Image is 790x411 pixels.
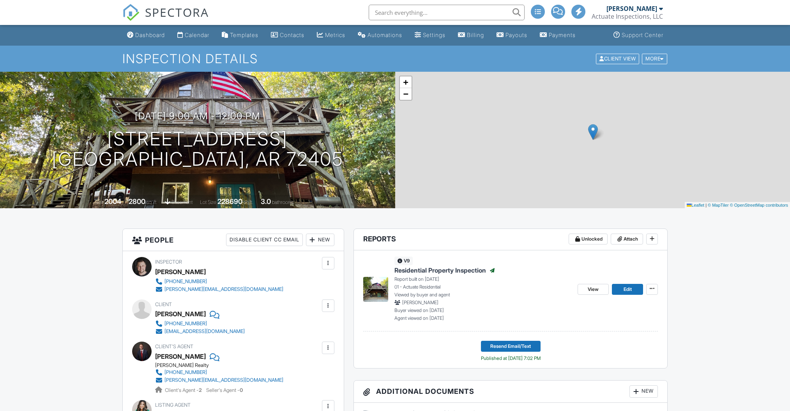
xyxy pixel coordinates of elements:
[155,285,283,293] a: [PERSON_NAME][EMAIL_ADDRESS][DOMAIN_NAME]
[687,203,704,207] a: Leaflet
[155,328,245,335] a: [EMAIL_ADDRESS][DOMAIN_NAME]
[155,402,191,408] span: Listing Agent
[122,4,140,21] img: The Best Home Inspection Software - Spectora
[219,28,262,43] a: Templates
[206,387,243,393] span: Seller's Agent -
[95,199,103,205] span: Built
[185,32,209,38] div: Calendar
[588,124,598,140] img: Marker
[230,32,258,38] div: Templates
[455,28,487,43] a: Billing
[199,387,202,393] strong: 2
[217,197,242,205] div: 228690
[730,203,788,207] a: © OpenStreetMap contributors
[314,28,348,43] a: Metrics
[135,32,165,38] div: Dashboard
[122,11,209,27] a: SPECTORA
[164,369,207,376] div: [PHONE_NUMBER]
[174,28,212,43] a: Calendar
[164,278,207,285] div: [PHONE_NUMBER]
[147,199,157,205] span: sq. ft.
[355,28,405,43] a: Automations (Advanced)
[129,197,145,205] div: 2800
[272,199,294,205] span: bathrooms
[606,5,657,12] div: [PERSON_NAME]
[155,301,172,307] span: Client
[244,199,253,205] span: sq.ft.
[549,32,576,38] div: Payments
[164,328,245,335] div: [EMAIL_ADDRESS][DOMAIN_NAME]
[412,28,449,43] a: Settings
[268,28,308,43] a: Contacts
[135,111,260,121] h3: [DATE] 9:00 am - 12:00 pm
[52,129,343,170] h1: [STREET_ADDRESS] [GEOGRAPHIC_DATA], AR 72405
[155,368,283,376] a: [PHONE_NUMBER]
[354,381,668,403] h3: Additional Documents
[200,199,216,205] span: Lot Size
[705,203,707,207] span: |
[467,32,484,38] div: Billing
[423,32,445,38] div: Settings
[164,377,283,383] div: [PERSON_NAME][EMAIL_ADDRESS][DOMAIN_NAME]
[622,32,663,38] div: Support Center
[124,28,168,43] a: Dashboard
[164,286,283,292] div: [PERSON_NAME][EMAIL_ADDRESS][DOMAIN_NAME]
[164,321,207,327] div: [PHONE_NUMBER]
[280,32,304,38] div: Contacts
[596,53,639,64] div: Client View
[537,28,579,43] a: Payments
[708,203,729,207] a: © MapTiler
[122,52,668,66] h1: Inspection Details
[145,4,209,20] span: SPECTORA
[155,362,290,368] div: [PERSON_NAME] Realty
[403,77,408,87] span: +
[155,308,206,320] div: [PERSON_NAME]
[155,278,283,285] a: [PHONE_NUMBER]
[642,53,667,64] div: More
[171,199,193,205] span: basement
[610,28,666,43] a: Support Center
[165,387,203,393] span: Client's Agent -
[155,351,206,362] a: [PERSON_NAME]
[155,376,283,384] a: [PERSON_NAME][EMAIL_ADDRESS][DOMAIN_NAME]
[403,89,408,99] span: −
[155,344,193,349] span: Client's Agent
[226,234,303,246] div: Disable Client CC Email
[155,259,182,265] span: Inspector
[368,32,402,38] div: Automations
[505,32,527,38] div: Payouts
[240,387,243,393] strong: 0
[629,385,658,398] div: New
[369,5,525,20] input: Search everything...
[400,88,412,100] a: Zoom out
[155,266,206,278] div: [PERSON_NAME]
[123,229,344,251] h3: People
[592,12,663,20] div: Actuate Inspections, LLC
[155,320,245,328] a: [PHONE_NUMBER]
[261,197,271,205] div: 3.0
[104,197,121,205] div: 2004
[595,55,641,61] a: Client View
[400,76,412,88] a: Zoom in
[306,234,334,246] div: New
[493,28,530,43] a: Payouts
[325,32,345,38] div: Metrics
